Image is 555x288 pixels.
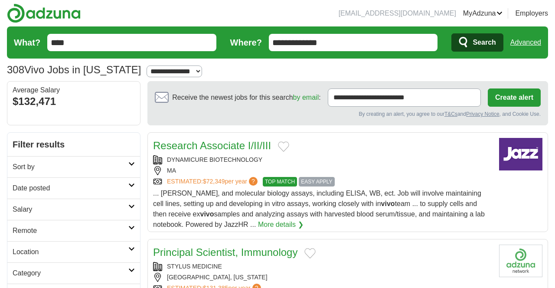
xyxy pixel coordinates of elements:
[153,262,492,271] div: STYLUS MEDICINE
[7,220,140,241] a: Remote
[510,34,541,51] a: Advanced
[304,248,316,259] button: Add to favorite jobs
[14,36,40,49] label: What?
[153,166,492,175] div: MA
[488,88,541,107] button: Create alert
[7,199,140,220] a: Salary
[13,226,128,236] h2: Remote
[7,241,140,262] a: Location
[7,262,140,284] a: Category
[258,219,304,230] a: More details ❯
[7,156,140,177] a: Sort by
[7,62,24,78] span: 308
[13,268,128,278] h2: Category
[172,92,320,103] span: Receive the newest jobs for this search :
[153,273,492,282] div: [GEOGRAPHIC_DATA], [US_STATE]
[167,177,259,187] a: ESTIMATED:$72,349per year?
[153,140,271,151] a: Research Associate I/II/III
[515,8,548,19] a: Employers
[7,64,141,75] h1: Vivo Jobs in [US_STATE]
[153,155,492,164] div: DYNAMICURE BIOTECHNOLOGY
[13,162,128,172] h2: Sort by
[13,204,128,215] h2: Salary
[155,110,541,118] div: By creating an alert, you agree to our and , and Cookie Use.
[230,36,262,49] label: Where?
[7,3,81,23] img: Adzuna logo
[153,246,297,258] a: Principal Scientist, Immunology
[444,111,457,117] a: T&Cs
[499,138,542,170] img: Company logo
[200,210,214,218] strong: vivo
[299,177,334,187] span: EASY APPLY
[339,8,456,19] li: [EMAIL_ADDRESS][DOMAIN_NAME]
[473,34,496,51] span: Search
[381,200,395,207] strong: vivo
[278,141,289,152] button: Add to favorite jobs
[451,33,503,52] button: Search
[153,190,485,228] span: ... [PERSON_NAME], and molecular biology assays, including ELISA, WB, ect. Job will involve maint...
[499,245,542,277] img: Company logo
[13,87,135,94] div: Average Salary
[293,94,319,101] a: by email
[13,183,128,193] h2: Date posted
[466,111,499,117] a: Privacy Notice
[7,177,140,199] a: Date posted
[249,177,258,186] span: ?
[7,133,140,156] h2: Filter results
[13,247,128,257] h2: Location
[13,94,135,109] div: $132,471
[463,8,503,19] a: MyAdzuna
[263,177,297,187] span: TOP MATCH
[203,178,225,185] span: $72,349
